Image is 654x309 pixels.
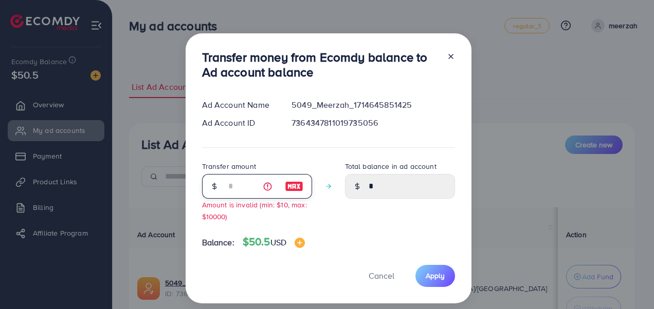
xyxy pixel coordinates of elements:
[243,236,305,248] h4: $50.5
[426,271,445,281] span: Apply
[610,263,646,301] iframe: Chat
[356,265,407,287] button: Cancel
[285,180,303,192] img: image
[415,265,455,287] button: Apply
[194,117,284,129] div: Ad Account ID
[295,238,305,248] img: image
[194,99,284,111] div: Ad Account Name
[202,161,256,171] label: Transfer amount
[283,99,463,111] div: 5049_Meerzah_1714645851425
[283,117,463,129] div: 7364347811019735056
[270,237,286,248] span: USD
[202,200,307,221] small: Amount is invalid (min: $10, max: $10000)
[202,237,234,248] span: Balance:
[345,161,437,171] label: Total balance in ad account
[369,270,394,281] span: Cancel
[202,50,439,80] h3: Transfer money from Ecomdy balance to Ad account balance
